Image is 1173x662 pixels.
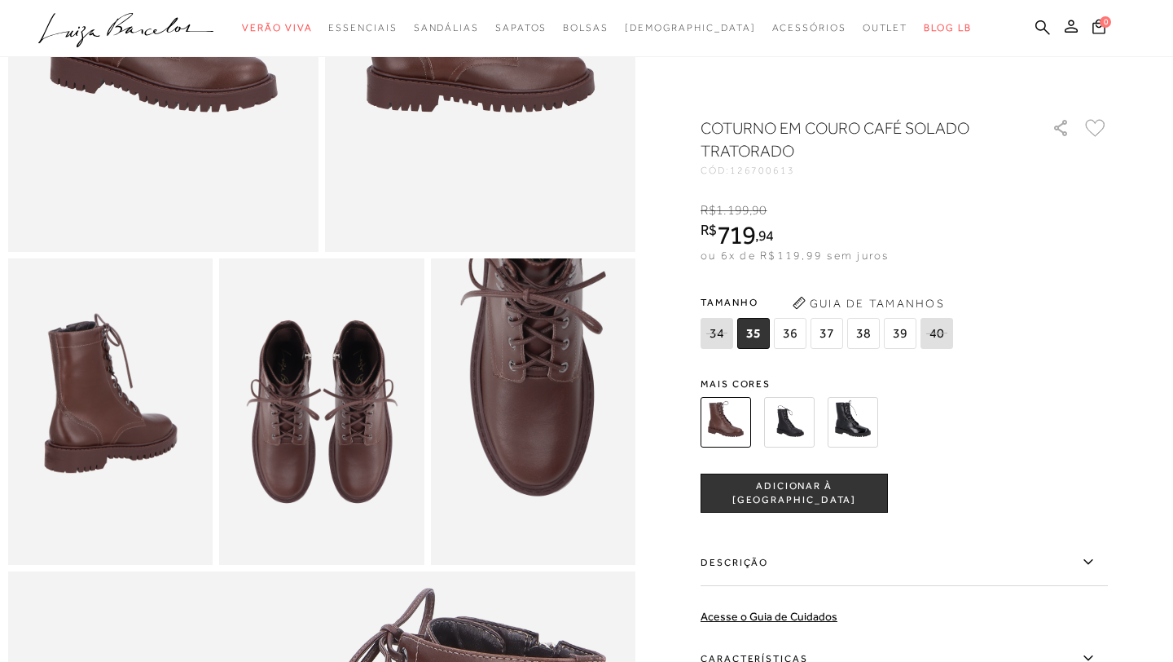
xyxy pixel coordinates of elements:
[328,13,397,43] a: noSubCategoriesText
[563,13,608,43] a: noSubCategoriesText
[863,22,908,33] span: Outlet
[811,318,843,349] span: 37
[730,165,795,176] span: 126700613
[701,474,888,513] button: ADICIONAR À [GEOGRAPHIC_DATA]
[1100,16,1111,28] span: 0
[717,220,755,249] span: 719
[884,318,916,349] span: 39
[847,318,880,349] span: 38
[328,22,397,33] span: Essenciais
[701,379,1108,389] span: Mais cores
[242,22,312,33] span: Verão Viva
[625,22,756,33] span: [DEMOGRAPHIC_DATA]
[701,318,733,349] span: 34
[764,397,815,448] img: COTURNO EM COURO PRETO SOLADO TRATORADO
[414,22,479,33] span: Sandálias
[758,227,774,244] span: 94
[924,13,971,43] a: BLOG LB
[495,13,547,43] a: noSubCategoriesText
[737,318,770,349] span: 35
[242,13,312,43] a: noSubCategoriesText
[701,117,1006,162] h1: COTURNO EM COURO CAFÉ SOLADO TRATORADO
[701,479,887,508] span: ADICIONAR À [GEOGRAPHIC_DATA]
[772,22,846,33] span: Acessórios
[625,13,756,43] a: noSubCategoriesText
[431,258,635,566] img: image
[701,165,1026,175] div: CÓD:
[755,228,774,243] i: ,
[774,318,806,349] span: 36
[8,258,213,566] img: image
[752,203,767,218] span: 90
[414,13,479,43] a: noSubCategoriesText
[701,203,716,218] i: R$
[701,249,889,262] span: ou 6x de R$119,99 sem juros
[1087,18,1110,40] button: 0
[701,397,751,448] img: COTURNO EM COURO CAFÉ SOLADO TRATORADO
[924,22,971,33] span: BLOG LB
[495,22,547,33] span: Sapatos
[701,223,717,237] i: R$
[563,22,608,33] span: Bolsas
[701,610,837,623] a: Acesse o Guia de Cuidados
[749,203,767,218] i: ,
[828,397,878,448] img: COTURNO EM VERNIZ PRETO SOLADO TRATORADO
[920,318,953,349] span: 40
[701,290,957,315] span: Tamanho
[219,258,424,566] img: image
[772,13,846,43] a: noSubCategoriesText
[716,203,749,218] span: 1.199
[787,290,950,316] button: Guia de Tamanhos
[863,13,908,43] a: noSubCategoriesText
[701,539,1108,586] label: Descrição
